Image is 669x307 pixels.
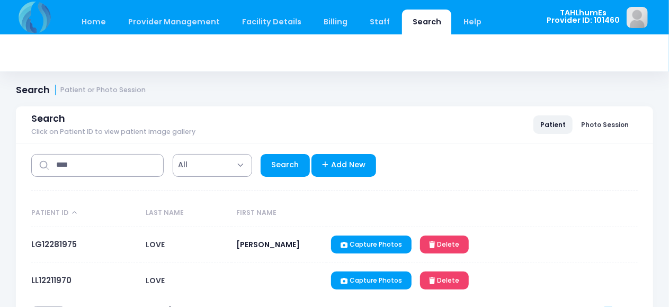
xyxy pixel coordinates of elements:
a: Capture Photos [331,272,411,290]
img: image [627,7,648,28]
a: Help [453,10,492,34]
a: Delete [420,272,469,290]
h1: Search [16,85,146,96]
th: Last Name: activate to sort column ascending [140,200,231,227]
a: Add New [311,154,377,177]
a: Billing [314,10,358,34]
span: Search [31,113,65,124]
span: LOVE [146,275,165,286]
span: All [173,154,252,177]
a: Home [71,10,116,34]
th: First Name: activate to sort column ascending [231,200,326,227]
a: Photo Session [575,115,636,133]
a: Facility Details [232,10,312,34]
a: Patient [533,115,573,133]
a: Capture Photos [331,236,411,254]
span: LOVE [146,239,165,250]
a: LL12211970 [31,275,72,286]
span: Click on Patient ID to view patient image gallery [31,128,195,136]
a: Search [261,154,310,177]
a: LG12281975 [31,239,77,250]
span: [PERSON_NAME] [237,239,300,250]
small: Patient or Photo Session [61,86,146,94]
a: Staff [360,10,400,34]
a: Search [402,10,451,34]
th: Patient ID: activate to sort column descending [31,200,140,227]
span: All [179,159,188,170]
a: Delete [420,236,469,254]
span: TAHLhumEs Provider ID: 101460 [547,9,620,24]
a: Provider Management [118,10,230,34]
